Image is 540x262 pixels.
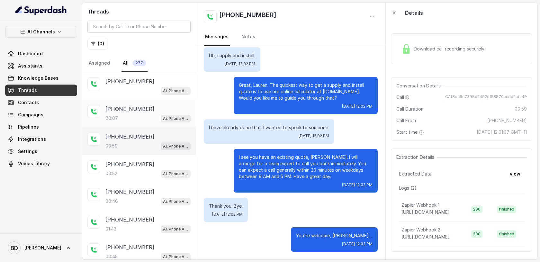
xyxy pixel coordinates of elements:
[401,44,411,54] img: Lock Icon
[163,254,189,260] p: Ai. Phone Assistant
[396,94,410,101] span: Call ID
[18,75,59,81] span: Knowledge Bases
[399,185,524,191] p: Logs ( 2 )
[27,28,55,36] p: AI Channels
[401,202,439,208] p: Zapier Webhook 1
[487,117,527,124] span: [PHONE_NUMBER]
[5,60,77,72] a: Assistants
[105,105,154,113] p: [PHONE_NUMBER]
[105,160,154,168] p: [PHONE_NUMBER]
[515,106,527,112] span: 00:59
[204,28,230,46] a: Messages
[219,10,276,23] h2: [PHONE_NUMBER]
[401,234,450,239] span: [URL][DOMAIN_NAME]
[209,52,255,59] p: Uh, supply and install.
[105,226,116,232] p: 01:43
[11,245,18,251] text: BD
[299,133,329,139] span: [DATE] 12:02 PM
[163,115,189,122] p: Ai. Phone Assistant
[471,230,482,238] span: 200
[296,232,373,239] p: You're welcome, [PERSON_NAME]....
[445,94,527,101] span: CAf8de6c7398d2492df58870ecdd2afa49
[87,38,108,50] button: (0)
[105,77,154,85] p: [PHONE_NUMBER]
[204,28,378,46] nav: Tabs
[105,253,118,260] p: 00:45
[239,82,373,101] p: Great, Lauren. The quickest way to get a supply and install quote is to use our online calculator...
[477,129,527,135] span: [DATE] 12:01:37 GMT+11
[18,99,39,106] span: Contacts
[15,5,67,15] img: light.svg
[396,117,416,124] span: Call From
[405,9,423,17] p: Details
[163,198,189,205] p: Ai. Phone Assistant
[105,115,118,122] p: 00:07
[5,133,77,145] a: Integrations
[225,61,255,67] span: [DATE] 12:02 PM
[105,170,117,177] p: 00:52
[396,106,424,112] span: Call Duration
[399,171,432,177] span: Extracted Data
[18,112,43,118] span: Campaigns
[239,154,373,180] p: I see you have an existing quote, [PERSON_NAME]. I will arrange for a team expert to call you bac...
[342,104,373,109] span: [DATE] 12:02 PM
[471,205,482,213] span: 200
[18,87,37,94] span: Threads
[342,241,373,247] span: [DATE] 12:02 PM
[497,230,516,238] span: finished
[209,203,243,209] p: Thank you. Bye.
[163,143,189,149] p: Ai. Phone Assistant
[5,97,77,108] a: Contacts
[87,55,111,72] a: Assigned
[396,154,437,160] span: Extraction Details
[401,209,450,215] span: [URL][DOMAIN_NAME]
[212,212,243,217] span: [DATE] 12:02 PM
[18,63,42,69] span: Assistants
[497,205,516,213] span: finished
[5,26,77,38] button: AI Channels
[5,158,77,169] a: Voices Library
[105,143,118,149] p: 00:59
[122,55,148,72] a: All277
[5,85,77,96] a: Threads
[5,72,77,84] a: Knowledge Bases
[105,243,154,251] p: [PHONE_NUMBER]
[18,136,46,142] span: Integrations
[401,227,440,233] p: Zapier Webhook 2
[87,8,191,15] h2: Threads
[209,124,329,131] p: I have already done that. I wanted to speak to someone.
[396,129,425,135] span: Start time
[5,48,77,59] a: Dashboard
[163,171,189,177] p: Ai. Phone Assistant
[5,121,77,133] a: Pipelines
[18,124,39,130] span: Pipelines
[240,28,256,46] a: Notes
[163,226,189,232] p: Ai. Phone Assistant
[506,168,524,180] button: view
[105,188,154,196] p: [PHONE_NUMBER]
[105,216,154,223] p: [PHONE_NUMBER]
[18,160,50,167] span: Voices Library
[87,21,191,33] input: Search by Call ID or Phone Number
[5,239,77,257] a: [PERSON_NAME]
[132,60,146,66] span: 277
[342,182,373,187] span: [DATE] 12:02 PM
[18,148,37,155] span: Settings
[105,198,118,204] p: 00:46
[5,109,77,121] a: Campaigns
[18,50,43,57] span: Dashboard
[414,46,487,52] span: Download call recording securely
[396,83,443,89] span: Conversation Details
[105,133,154,140] p: [PHONE_NUMBER]
[5,146,77,157] a: Settings
[163,88,189,94] p: Ai. Phone Assistant
[87,55,191,72] nav: Tabs
[24,245,61,251] span: [PERSON_NAME]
